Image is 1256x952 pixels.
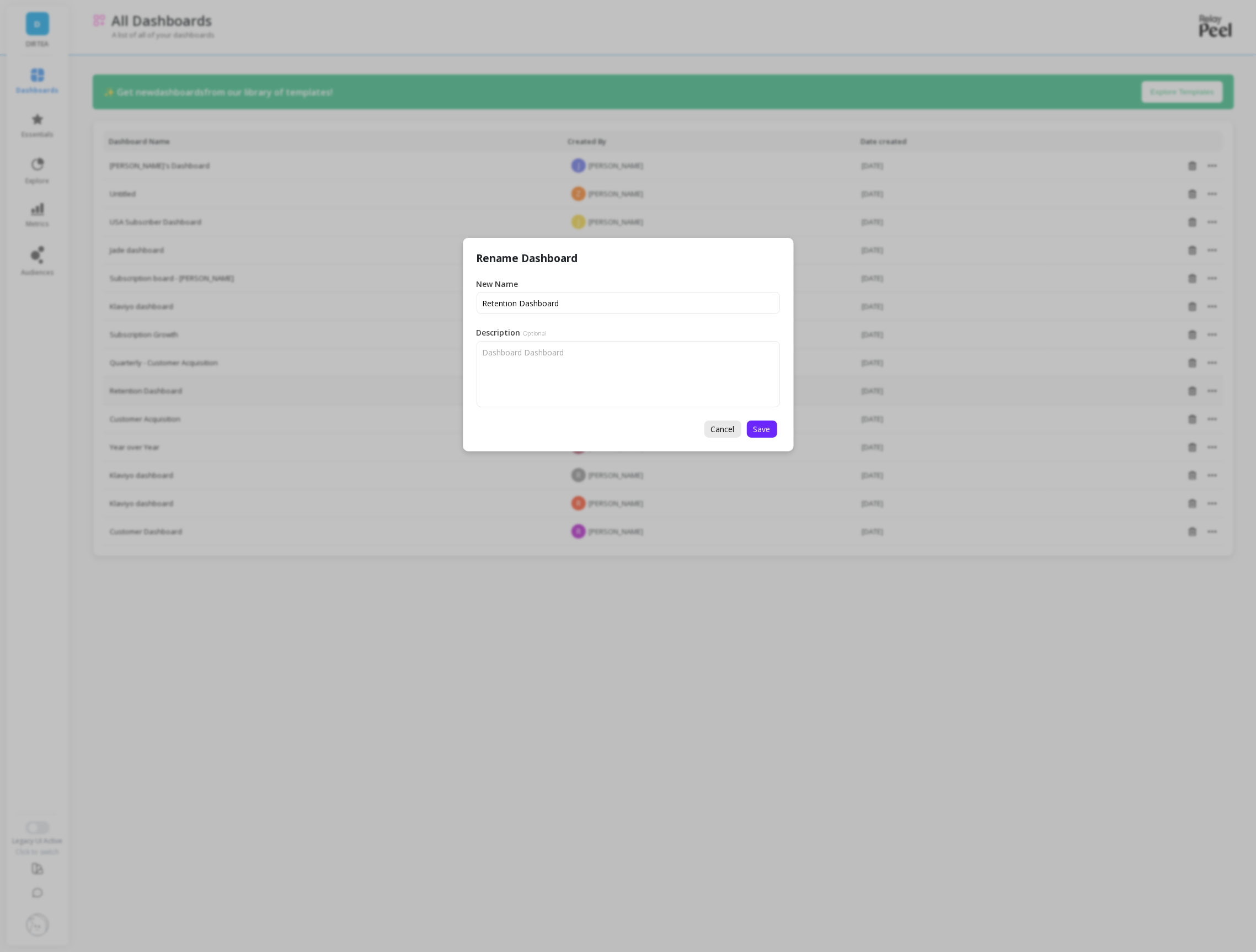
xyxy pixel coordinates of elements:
input: Untitled Dashboard [477,292,780,314]
p: Rename Dashboard [477,251,578,265]
label: New Name [477,279,538,290]
span: Cancel [711,424,735,434]
button: Cancel [704,421,741,438]
button: Save [747,421,777,438]
label: Description [477,327,547,339]
span: Optional [523,329,547,337]
span: Save [753,424,771,434]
